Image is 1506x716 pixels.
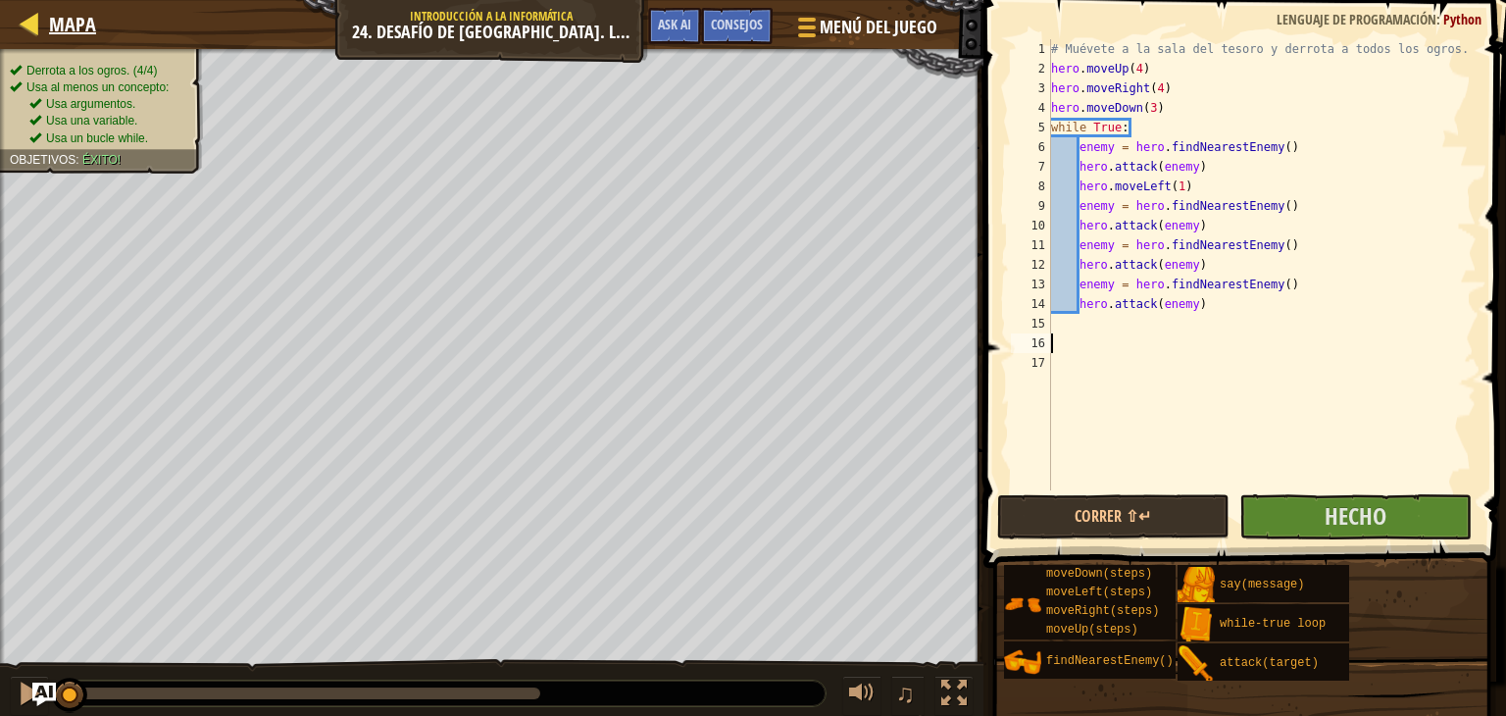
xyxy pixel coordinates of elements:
span: Éxito! [82,153,121,167]
div: 4 [1011,98,1051,118]
span: Consejos [711,15,763,33]
span: Usa una variable. [46,114,137,128]
div: 12 [1011,255,1051,275]
div: 7 [1011,157,1051,177]
li: Usa un bucle while. [29,130,188,147]
div: 15 [1011,314,1051,333]
button: Correr ⇧↵ [997,494,1230,539]
span: while-true loop [1220,617,1326,631]
span: Usa un bucle while. [46,131,148,145]
button: Ask AI [648,8,701,44]
span: Derrota a los ogros. (4/4) [26,64,157,77]
div: 10 [1011,216,1051,235]
li: Usa al menos un concepto: [10,79,188,96]
span: moveRight(steps) [1046,604,1159,618]
img: portrait.png [1004,586,1041,623]
li: Usa argumentos. [29,96,188,113]
div: 13 [1011,275,1051,294]
button: Ask AI [32,683,56,706]
div: 17 [1011,353,1051,373]
img: portrait.png [1178,645,1215,683]
div: 1 [1011,39,1051,59]
div: 16 [1011,333,1051,353]
span: moveUp(steps) [1046,623,1138,637]
span: moveLeft(steps) [1046,586,1152,599]
div: 9 [1011,196,1051,216]
div: 3 [1011,78,1051,98]
img: portrait.png [1004,643,1041,681]
button: Ajustar volúmen [842,676,881,716]
div: 8 [1011,177,1051,196]
button: Menú del Juego [782,8,949,54]
span: Usa argumentos. [46,97,135,111]
li: Derrota a los ogros. [10,63,188,79]
span: attack(target) [1220,656,1319,670]
span: moveDown(steps) [1046,567,1152,581]
button: Ctrl + P: Pause [10,676,49,716]
span: say(message) [1220,578,1304,591]
span: Usa al menos un concepto: [26,80,169,94]
span: : [75,153,82,167]
a: Mapa [39,11,96,37]
span: Ask AI [658,15,691,33]
div: 5 [1011,118,1051,137]
span: Mapa [49,11,96,37]
span: Lenguaje de programación [1277,10,1436,28]
div: 11 [1011,235,1051,255]
span: Menú del Juego [820,15,937,40]
span: findNearestEnemy() [1046,654,1174,668]
li: Usa una variable. [29,113,188,129]
button: Alterna pantalla completa. [934,676,974,716]
span: Python [1443,10,1481,28]
span: ♫ [895,679,915,708]
span: : [1436,10,1443,28]
div: 2 [1011,59,1051,78]
button: ♫ [891,676,925,716]
div: 6 [1011,137,1051,157]
span: Hecho [1325,500,1386,532]
button: Hecho [1239,494,1472,539]
img: portrait.png [1178,567,1215,604]
div: 14 [1011,294,1051,314]
span: Objetivos [10,153,75,167]
img: portrait.png [1178,606,1215,643]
